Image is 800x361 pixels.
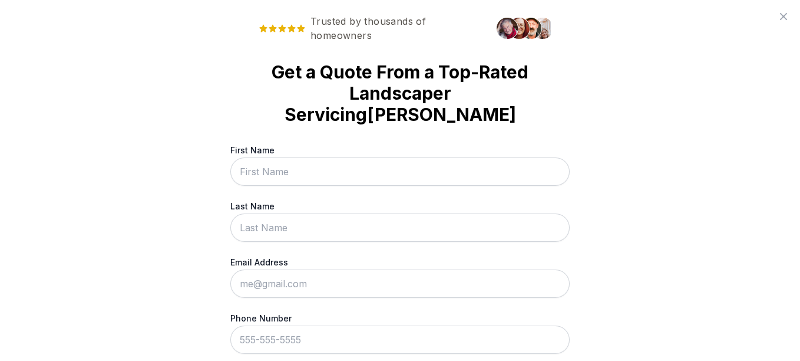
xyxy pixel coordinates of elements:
[230,312,570,324] label: Phone Number
[230,144,570,156] label: First Name
[230,157,570,186] input: First Name
[249,61,551,125] strong: Get a Quote From a Top-Rated Landscaper Servicing [PERSON_NAME]
[249,14,490,42] span: Trusted by thousands of homeowners
[230,200,570,212] label: Last Name
[230,256,570,268] label: Email Address
[230,326,570,354] input: 555-555-5555
[230,214,570,242] input: Last Name
[230,270,570,298] input: me@gmail.com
